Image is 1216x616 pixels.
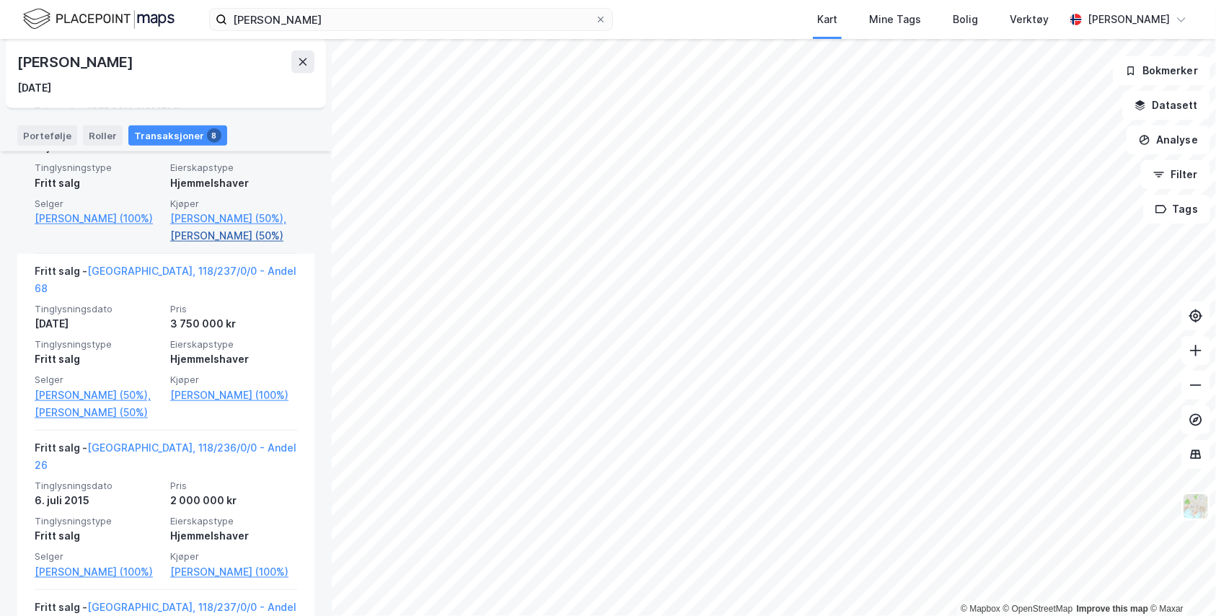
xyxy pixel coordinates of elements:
div: Fritt salg [35,351,162,368]
span: Selger [35,374,162,386]
img: logo.f888ab2527a4732fd821a326f86c7f29.svg [23,6,175,32]
a: [GEOGRAPHIC_DATA], 118/236/0/0 - Andel 26 [35,441,296,471]
span: Tinglysningstype [35,515,162,527]
div: Portefølje [17,126,77,146]
span: Selger [35,550,162,563]
button: Tags [1143,195,1210,224]
button: Datasett [1122,91,1210,120]
button: Analyse [1127,126,1210,154]
a: OpenStreetMap [1003,604,1073,614]
a: [PERSON_NAME] (100%) [170,563,297,581]
a: Improve this map [1077,604,1148,614]
div: [PERSON_NAME] [17,50,136,74]
a: [PERSON_NAME] (100%) [35,563,162,581]
div: 3 750 000 kr [170,315,297,333]
div: Kontrollprogram for chat [1144,547,1216,616]
div: Hjemmelshaver [170,351,297,368]
a: [PERSON_NAME] (100%) [170,387,297,404]
iframe: Chat Widget [1144,547,1216,616]
div: Hjemmelshaver [170,175,297,192]
div: 8 [207,128,221,143]
button: Bokmerker [1113,56,1210,85]
span: Kjøper [170,550,297,563]
a: Mapbox [961,604,1000,614]
div: [PERSON_NAME] [1088,11,1170,28]
a: [PERSON_NAME] (50%) [35,404,162,421]
div: 2 000 000 kr [170,492,297,509]
span: Pris [170,480,297,492]
div: [DATE] [35,315,162,333]
span: Tinglysningsdato [35,303,162,315]
span: Eierskapstype [170,162,297,174]
a: [PERSON_NAME] (50%), [35,387,162,404]
div: Fritt salg [35,175,162,192]
div: Transaksjoner [128,126,227,146]
div: 6. juli 2015 [35,492,162,509]
div: Roller [83,126,123,146]
span: Pris [170,303,297,315]
span: Selger [35,198,162,210]
a: [PERSON_NAME] (100%) [35,210,162,227]
span: Kjøper [170,374,297,386]
div: [DATE] [17,79,51,97]
span: Kjøper [170,198,297,210]
div: Mine Tags [869,11,921,28]
div: Kart [817,11,837,28]
span: Tinglysningstype [35,162,162,174]
img: Z [1182,493,1210,520]
span: Eierskapstype [170,515,297,527]
div: Fritt salg [35,527,162,545]
div: Fritt salg - [35,439,297,480]
span: Eierskapstype [170,338,297,351]
input: Søk på adresse, matrikkel, gårdeiere, leietakere eller personer [227,9,595,30]
div: Bolig [953,11,978,28]
div: Verktøy [1010,11,1049,28]
button: Filter [1141,160,1210,189]
span: Tinglysningstype [35,338,162,351]
div: Fritt salg - [35,263,297,303]
a: [GEOGRAPHIC_DATA], 118/237/0/0 - Andel 68 [35,265,296,294]
a: [PERSON_NAME] (50%), [170,210,297,227]
div: Hjemmelshaver [170,527,297,545]
a: [PERSON_NAME] (50%) [170,227,297,245]
span: Tinglysningsdato [35,480,162,492]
